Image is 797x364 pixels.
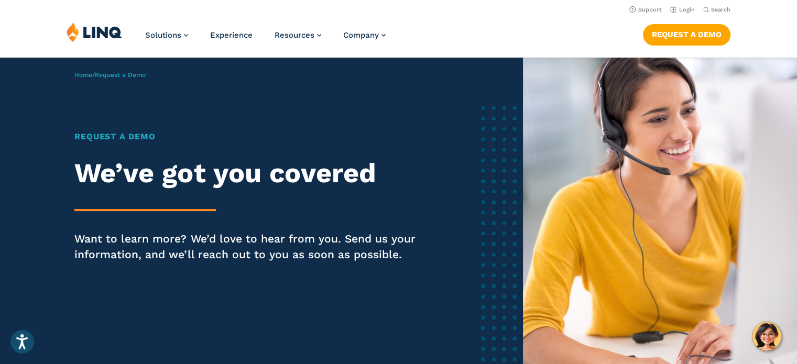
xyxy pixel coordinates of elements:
span: Resources [275,30,314,40]
a: Company [343,30,386,40]
a: Resources [275,30,321,40]
span: Search [711,6,730,13]
h2: We’ve got you covered [74,158,428,189]
img: LINQ | K‑12 Software [67,22,122,42]
button: Open Search Bar [703,6,730,14]
a: Experience [210,30,253,40]
a: Solutions [145,30,188,40]
button: Hello, have a question? Let’s chat. [752,322,781,351]
a: Support [629,6,662,13]
span: Solutions [145,30,181,40]
nav: Button Navigation [643,22,730,45]
h1: Request a Demo [74,130,428,143]
span: Request a Demo [95,71,146,79]
a: Login [670,6,695,13]
span: Company [343,30,379,40]
p: Want to learn more? We’d love to hear from you. Send us your information, and we’ll reach out to ... [74,231,428,262]
nav: Primary Navigation [145,22,386,57]
a: Request a Demo [643,24,730,45]
a: Home [74,71,92,79]
span: / [74,71,146,79]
